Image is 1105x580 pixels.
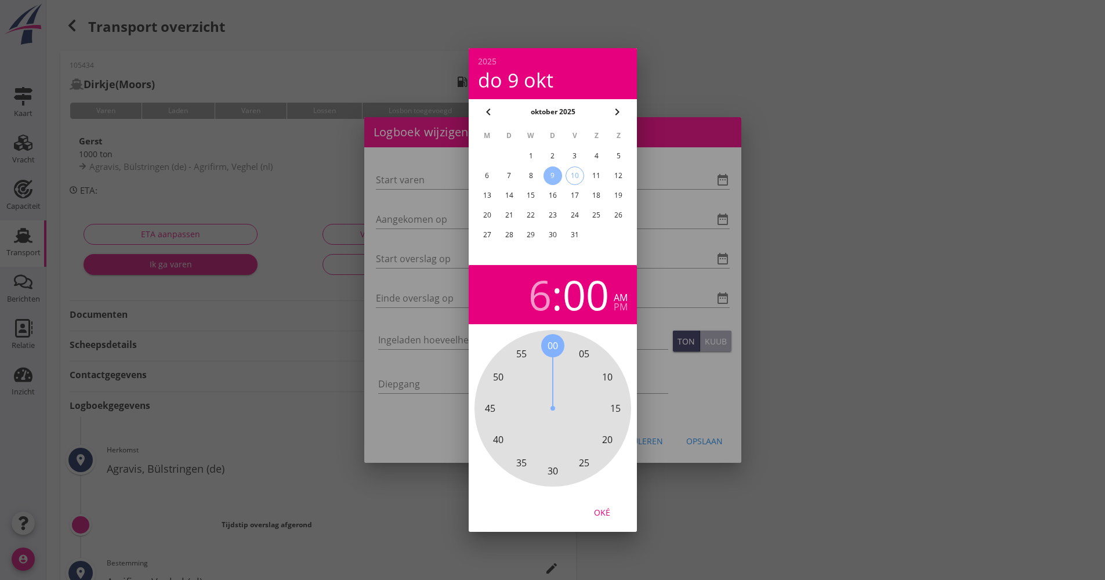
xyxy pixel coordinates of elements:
button: 22 [521,206,540,224]
button: 28 [499,226,518,244]
button: 15 [521,186,540,205]
button: 12 [609,166,628,185]
th: Z [608,126,629,146]
span: 20 [602,433,612,447]
th: Z [586,126,607,146]
span: 10 [602,370,612,384]
div: 2025 [478,57,628,66]
button: 16 [543,186,561,205]
button: 8 [521,166,540,185]
button: 29 [521,226,540,244]
button: 20 [477,206,496,224]
button: 23 [543,206,561,224]
button: 9 [543,166,561,185]
i: chevron_right [610,105,624,119]
div: 6 [528,274,552,315]
th: V [564,126,585,146]
button: 21 [499,206,518,224]
button: 7 [499,166,518,185]
button: 10 [565,166,584,185]
button: 2 [543,147,561,165]
span: 00 [548,339,558,353]
button: 27 [477,226,496,244]
button: 17 [565,186,584,205]
button: 4 [587,147,606,165]
button: 31 [565,226,584,244]
button: 26 [609,206,628,224]
span: 05 [579,347,589,361]
span: 25 [579,456,589,470]
div: 10 [566,167,583,184]
button: 11 [587,166,606,185]
button: 13 [477,186,496,205]
button: 6 [477,166,496,185]
span: 55 [516,347,527,361]
button: 1 [521,147,540,165]
button: 3 [565,147,584,165]
span: : [552,274,563,315]
span: 50 [493,370,503,384]
div: 00 [563,274,609,315]
button: Oké [577,502,628,523]
div: Oké [586,506,618,519]
span: 30 [548,464,558,478]
div: do 9 okt [478,70,628,90]
th: W [520,126,541,146]
button: 25 [587,206,606,224]
th: M [477,126,498,146]
i: chevron_left [481,105,495,119]
div: pm [614,302,628,311]
span: 40 [493,433,503,447]
button: 30 [543,226,561,244]
button: 14 [499,186,518,205]
button: 24 [565,206,584,224]
span: 45 [485,401,495,415]
button: 5 [609,147,628,165]
th: D [542,126,563,146]
button: 18 [587,186,606,205]
button: oktober 2025 [527,103,578,121]
span: 15 [610,401,621,415]
th: D [498,126,519,146]
span: 35 [516,456,527,470]
button: 19 [609,186,628,205]
div: am [614,293,628,302]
